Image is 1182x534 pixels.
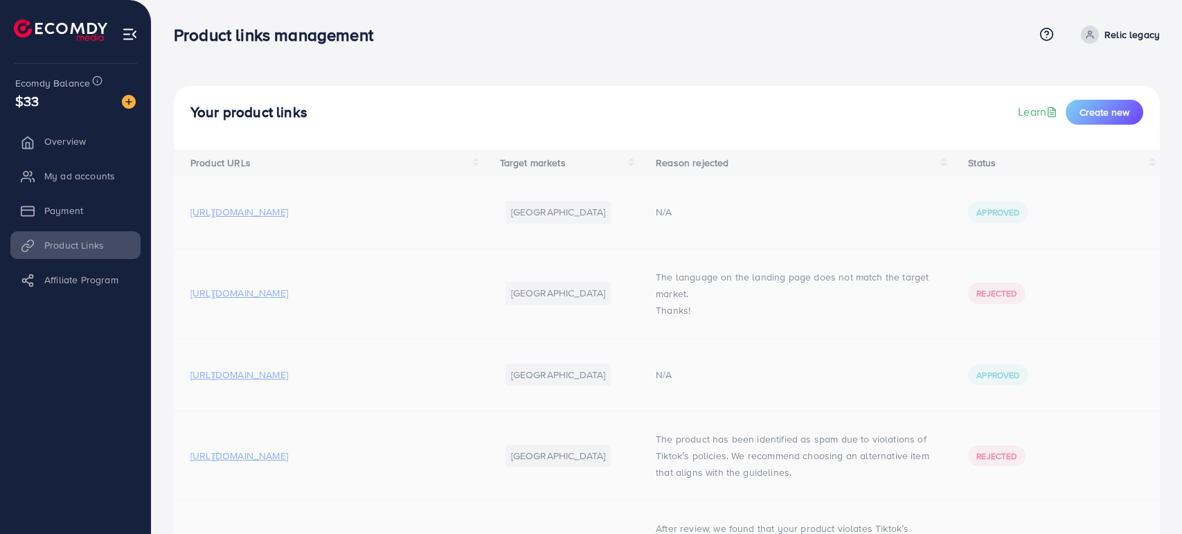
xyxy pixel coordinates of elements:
[174,25,384,45] h3: Product links management
[190,104,307,121] h4: Your product links
[1080,105,1129,119] span: Create new
[15,76,90,90] span: Ecomdy Balance
[122,95,136,109] img: image
[14,19,107,41] img: logo
[1018,104,1060,120] a: Learn
[15,91,39,111] span: $33
[1075,26,1160,44] a: Relic legacy
[1066,100,1143,125] button: Create new
[122,26,138,42] img: menu
[1104,26,1160,43] p: Relic legacy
